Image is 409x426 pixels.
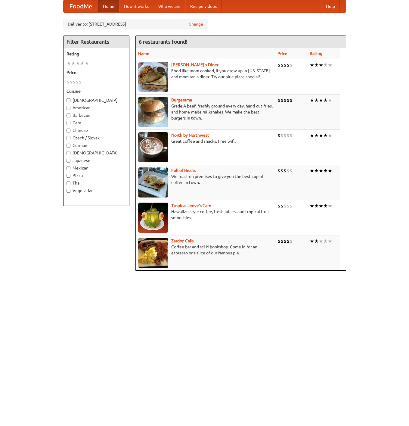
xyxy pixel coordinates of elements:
[67,129,70,132] input: Chinese
[67,180,126,186] label: Thai
[280,238,284,244] li: $
[171,168,196,173] a: Full of Beans
[67,151,70,155] input: [DEMOGRAPHIC_DATA]
[138,97,168,127] img: burgerama.jpg
[319,62,323,68] li: ★
[328,167,332,174] li: ★
[67,165,126,171] label: Mexican
[321,0,340,12] a: Help
[139,39,187,45] ng-pluralize: 6 restaurants found!
[328,62,332,68] li: ★
[277,62,280,68] li: $
[138,132,168,162] img: north.jpg
[79,79,82,85] li: $
[138,138,273,144] p: Great coffee and snacks. Free wifi.
[290,238,293,244] li: $
[138,51,149,56] a: Name
[319,97,323,104] li: ★
[138,103,273,121] p: Grade A beef, freshly ground every day, hand-cut fries, and home-made milkshakes. We make the bes...
[323,238,328,244] li: ★
[185,0,222,12] a: Recipe videos
[67,159,70,163] input: Japanese
[80,60,85,67] li: ★
[67,166,70,170] input: Mexican
[67,181,70,185] input: Thai
[67,88,126,94] h5: Cuisine
[277,97,280,104] li: $
[277,203,280,209] li: $
[277,238,280,244] li: $
[284,132,287,139] li: $
[67,106,70,110] input: American
[314,238,319,244] li: ★
[287,203,290,209] li: $
[71,60,76,67] li: ★
[314,132,319,139] li: ★
[67,97,126,103] label: [DEMOGRAPHIC_DATA]
[138,238,168,268] img: zardoz.jpg
[67,113,70,117] input: Barbecue
[67,127,126,133] label: Chinese
[138,209,273,221] p: Hawaiian style coffee, fresh juices, and tropical fruit smoothies.
[277,51,287,56] a: Price
[319,167,323,174] li: ★
[119,0,153,12] a: How it works
[64,36,129,48] h4: Filter Restaurants
[323,132,328,139] li: ★
[314,62,319,68] li: ★
[290,132,293,139] li: $
[171,203,211,208] a: Tropical Jeeve's Cafe
[98,0,119,12] a: Home
[67,188,126,194] label: Vegetarian
[67,173,126,179] label: Pizza
[67,174,70,178] input: Pizza
[70,79,73,85] li: $
[138,203,168,233] img: jeeves.jpg
[328,132,332,139] li: ★
[310,62,314,68] li: ★
[287,238,290,244] li: $
[171,238,194,243] a: Zardoz Cafe
[85,60,89,67] li: ★
[277,132,280,139] li: $
[314,97,319,104] li: ★
[310,238,314,244] li: ★
[138,68,273,80] p: Food like mom cooked, if you grew up in [US_STATE] and mom ran a diner. Try our blue plate special!
[67,105,126,111] label: American
[67,60,71,67] li: ★
[284,97,287,104] li: $
[328,97,332,104] li: ★
[67,157,126,163] label: Japanese
[314,203,319,209] li: ★
[280,132,284,139] li: $
[287,167,290,174] li: $
[138,173,273,185] p: We roast on premises to give you the best cup of coffee in town.
[319,132,323,139] li: ★
[323,97,328,104] li: ★
[67,189,70,193] input: Vegetarian
[189,21,203,27] a: Change
[310,132,314,139] li: ★
[171,133,209,138] a: North by Northwest
[290,97,293,104] li: $
[277,167,280,174] li: $
[67,121,70,125] input: Cafe
[284,203,287,209] li: $
[153,0,185,12] a: Who we are
[67,70,126,76] h5: Price
[63,19,208,30] div: Deliver to: [STREET_ADDRESS]
[138,167,168,197] img: beans.jpg
[171,98,192,102] a: Burgerama
[67,112,126,118] label: Barbecue
[314,167,319,174] li: ★
[310,167,314,174] li: ★
[138,244,273,256] p: Coffee bar and sci-fi bookshop. Come in for an espresso or a slice of our famous pie.
[310,51,322,56] a: Rating
[73,79,76,85] li: $
[284,62,287,68] li: $
[171,62,218,67] a: [PERSON_NAME]'s Diner
[67,51,126,57] h5: Rating
[280,203,284,209] li: $
[280,97,284,104] li: $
